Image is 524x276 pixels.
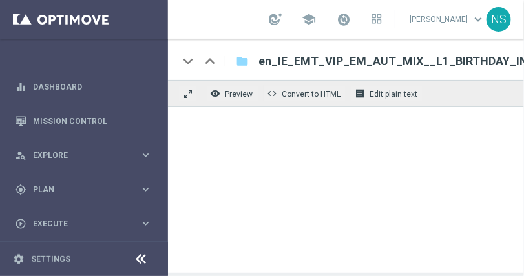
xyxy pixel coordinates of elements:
div: Plan [15,184,140,195]
button: Mission Control [14,116,152,126]
span: Preview [225,90,253,99]
i: person_search [15,150,26,161]
button: person_search Explore keyboard_arrow_right [14,150,152,161]
a: Mission Control [33,104,152,138]
span: Explore [33,152,140,159]
span: Plan [33,186,140,193]
div: Execute [15,218,140,230]
div: NS [487,7,511,32]
i: play_circle_outline [15,218,26,230]
i: keyboard_arrow_right [140,149,152,161]
button: receipt Edit plain text [351,85,423,102]
button: folder [235,51,250,72]
button: gps_fixed Plan keyboard_arrow_right [14,184,152,195]
i: receipt [355,88,365,99]
button: equalizer Dashboard [14,82,152,92]
button: play_circle_outline Execute keyboard_arrow_right [14,219,152,229]
span: Edit plain text [370,90,417,99]
i: equalizer [15,81,26,93]
a: [PERSON_NAME]keyboard_arrow_down [408,10,487,29]
i: remove_red_eye [210,88,220,99]
div: Explore [15,150,140,161]
i: keyboard_arrow_right [140,217,152,230]
div: Mission Control [15,104,152,138]
i: gps_fixed [15,184,26,195]
span: Execute [33,220,140,228]
span: keyboard_arrow_down [471,12,485,26]
button: code Convert to HTML [264,85,346,102]
span: Convert to HTML [282,90,341,99]
i: keyboard_arrow_right [140,183,152,195]
div: Dashboard [15,70,152,104]
button: remove_red_eye Preview [207,85,258,102]
a: Dashboard [33,70,152,104]
i: settings [13,253,25,265]
span: school [302,12,316,26]
a: Settings [31,255,70,263]
i: folder [236,54,249,69]
span: code [267,88,277,99]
